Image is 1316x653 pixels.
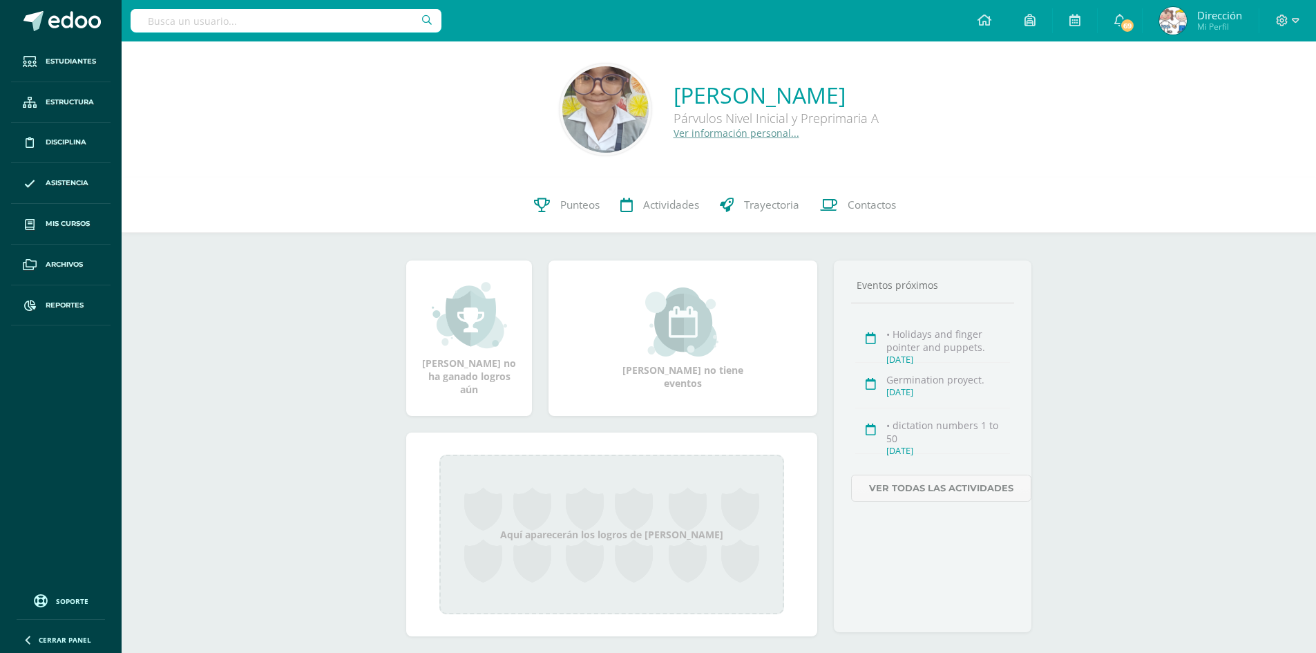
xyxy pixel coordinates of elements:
span: Actividades [643,198,699,212]
span: Estudiantes [46,56,96,67]
div: • Holidays and finger pointer and puppets. [886,328,1010,354]
a: Ver información personal... [674,126,799,140]
span: Soporte [56,596,88,606]
span: Contactos [848,198,896,212]
a: Disciplina [11,123,111,164]
img: achievement_small.png [432,281,507,350]
a: Reportes [11,285,111,326]
span: Estructura [46,97,94,108]
a: Punteos [524,178,610,233]
a: Contactos [810,178,906,233]
div: Aquí aparecerán los logros de [PERSON_NAME] [439,455,784,614]
span: Cerrar panel [39,635,91,645]
a: [PERSON_NAME] [674,80,879,110]
div: [PERSON_NAME] no ha ganado logros aún [420,281,518,396]
div: • dictation numbers 1 to 50 [886,419,1010,445]
a: Soporte [17,591,105,609]
div: [DATE] [886,445,1010,457]
a: Estudiantes [11,41,111,82]
span: Punteos [560,198,600,212]
div: Germination proyect. [886,373,1010,386]
div: [DATE] [886,386,1010,398]
div: Eventos próximos [851,278,1014,292]
img: 64e4d60f0ff247f411ee801a8169bbba.png [562,66,649,153]
span: 69 [1120,18,1135,33]
span: Mis cursos [46,218,90,229]
input: Busca un usuario... [131,9,441,32]
a: Asistencia [11,163,111,204]
span: Dirección [1197,8,1242,22]
span: Trayectoria [744,198,799,212]
a: Trayectoria [709,178,810,233]
span: Reportes [46,300,84,311]
span: Archivos [46,259,83,270]
div: [PERSON_NAME] no tiene eventos [614,287,752,390]
div: Párvulos Nivel Inicial y Preprimaria A [674,110,879,126]
a: Mis cursos [11,204,111,245]
a: Ver todas las actividades [851,475,1031,502]
span: Disciplina [46,137,86,148]
a: Actividades [610,178,709,233]
div: [DATE] [886,354,1010,366]
span: Mi Perfil [1197,21,1242,32]
span: Asistencia [46,178,88,189]
img: event_small.png [645,287,721,357]
img: b930019c8aa90c93567e6a8b9259f4f6.png [1159,7,1187,35]
a: Archivos [11,245,111,285]
a: Estructura [11,82,111,123]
